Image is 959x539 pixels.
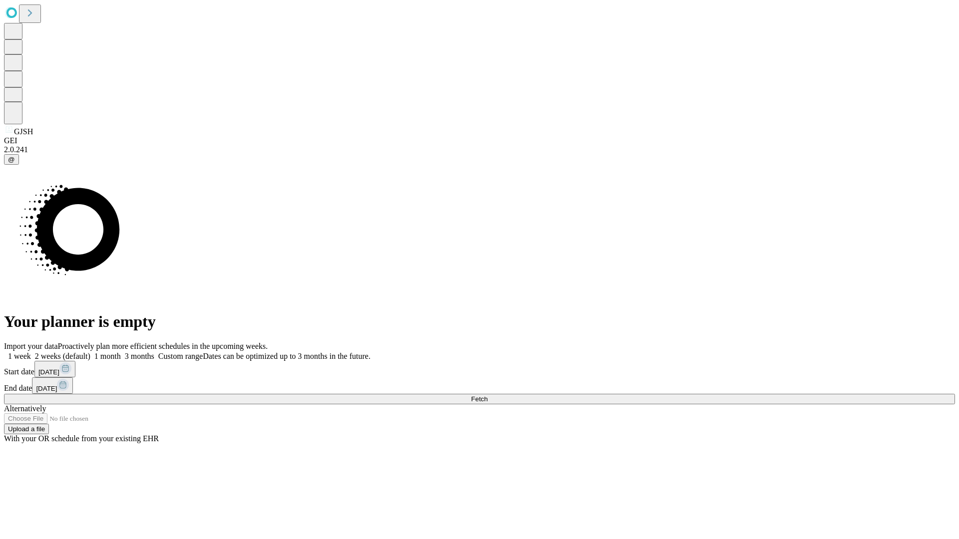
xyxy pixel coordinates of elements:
span: Proactively plan more efficient schedules in the upcoming weeks. [58,342,268,350]
button: Fetch [4,394,955,404]
span: Import your data [4,342,58,350]
span: Custom range [158,352,203,360]
button: [DATE] [32,377,73,394]
div: GEI [4,136,955,145]
span: [DATE] [36,385,57,392]
span: 3 months [125,352,154,360]
button: [DATE] [34,361,75,377]
span: With your OR schedule from your existing EHR [4,434,159,443]
button: @ [4,154,19,165]
span: Fetch [471,395,487,403]
h1: Your planner is empty [4,312,955,331]
span: [DATE] [38,368,59,376]
span: 1 week [8,352,31,360]
span: Dates can be optimized up to 3 months in the future. [203,352,370,360]
button: Upload a file [4,424,49,434]
div: Start date [4,361,955,377]
span: GJSH [14,127,33,136]
div: 2.0.241 [4,145,955,154]
span: @ [8,156,15,163]
span: Alternatively [4,404,46,413]
span: 1 month [94,352,121,360]
div: End date [4,377,955,394]
span: 2 weeks (default) [35,352,90,360]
